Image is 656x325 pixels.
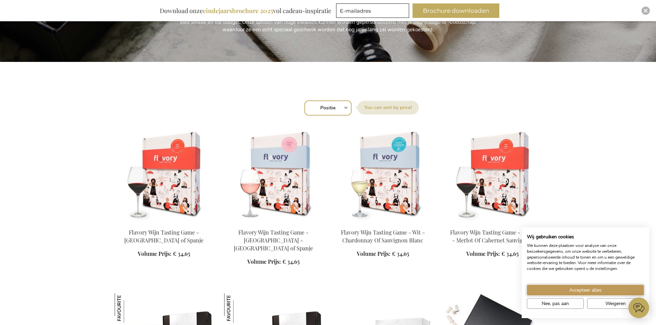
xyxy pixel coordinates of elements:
[334,220,432,227] a: Flavory Wijn Tasting Game - Wit - Chardonnay Of Sauvignon Blanc
[450,229,534,244] a: Flavory Wijn Tasting Game - Rood - Merlot Of Cabernet Sauvignon
[138,250,190,258] a: Volume Prijs: € 34,65
[336,3,409,18] input: E-mailadres
[443,220,542,227] a: Flavory Wijn Tasting Game - Rood - Merlot Of Cabernet Sauvignon
[357,250,409,258] a: Volume Prijs: € 34,65
[224,220,323,227] a: Flavory Wijn Tasting Game - Rosé - Frankrijk of Spanje
[203,7,273,15] b: eindejaarsbrochure 2025
[224,293,254,323] img: Picknick Essentials Set
[527,298,584,309] button: Pas cookie voorkeuren aan
[642,7,650,15] div: Close
[357,101,419,115] label: Sorteer op
[336,3,411,20] form: marketing offers and promotions
[443,127,542,223] img: Flavory Wijn Tasting Game - Rood - Merlot Of Cabernet Sauvignon
[334,127,432,223] img: Flavory Wijn Tasting Game - Wit - Chardonnay Of Sauvignon Blanc
[587,298,644,309] button: Alle cookies weigeren
[527,243,644,272] p: We kunnen deze plaatsen voor analyse van onze bezoekersgegevens, om onze website te verbeteren, g...
[173,250,190,257] span: € 34,65
[138,250,171,257] span: Volume Prijs:
[282,258,300,265] span: € 34,65
[247,258,281,265] span: Volume Prijs:
[569,286,602,294] span: Accepteer alles
[115,127,213,223] img: Flavory Wijn Tasting Game - Italië of Spanje
[501,250,519,257] span: € 34,65
[247,258,300,266] a: Volume Prijs: € 34,65
[157,3,334,18] div: Download onze vol cadeau-inspiratie
[644,9,648,13] img: Close
[527,285,644,295] button: Accepteer alle cookies
[466,250,519,258] a: Volume Prijs: € 34,65
[413,3,499,18] button: Brochure downloaden
[341,229,425,244] a: Flavory Wijn Tasting Game - Wit - Chardonnay Of Sauvignon Blanc
[224,127,323,223] img: Flavory Wijn Tasting Game - Rosé - Frankrijk of Spanje
[115,293,144,323] img: Gezellige Avonden Cadeauset
[115,220,213,227] a: Flavory Wijn Tasting Game - Italië of Spanje
[542,300,569,307] span: Nee, pas aan
[527,234,644,240] h2: Wij gebruiken cookies
[628,297,649,318] iframe: belco-activator-frame
[466,250,500,257] span: Volume Prijs:
[124,229,204,244] a: Flavory Wijn Tasting Game - [GEOGRAPHIC_DATA] of Spanje
[605,300,626,307] span: Weigeren
[234,229,313,252] a: Flavory Wijn Tasting Game - [GEOGRAPHIC_DATA] - [GEOGRAPHIC_DATA] of Spanje
[357,250,391,257] span: Volume Prijs:
[392,250,409,257] span: € 34,65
